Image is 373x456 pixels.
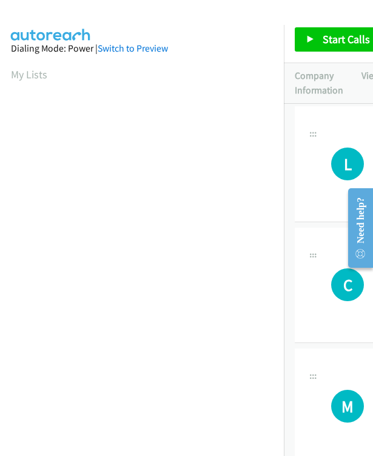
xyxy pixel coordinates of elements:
[11,67,47,81] a: My Lists
[295,69,340,97] p: Company Information
[331,390,364,423] h1: M
[98,43,168,54] a: Switch to Preview
[323,32,370,46] span: Start Calls
[331,148,364,180] h1: L
[11,41,273,56] div: Dialing Mode: Power |
[331,268,364,301] h1: C
[338,180,373,276] iframe: Resource Center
